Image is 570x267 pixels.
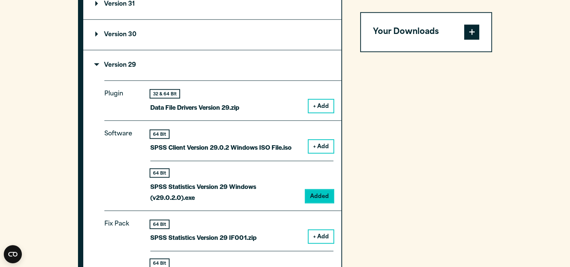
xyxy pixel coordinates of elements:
[309,140,333,153] button: + Add
[150,142,292,153] p: SPSS Client Version 29.0.2 Windows ISO File.iso
[83,50,341,80] summary: Version 29
[95,1,135,7] p: Version 31
[309,230,333,243] button: + Add
[83,20,341,50] summary: Version 30
[150,169,169,177] div: 64 Bit
[95,62,136,68] p: Version 29
[104,89,138,107] p: Plugin
[4,245,22,263] button: Open CMP widget
[95,32,136,38] p: Version 30
[150,232,257,243] p: SPSS Statistics Version 29 IF001.zip
[361,13,492,51] button: Your Downloads
[309,100,333,112] button: + Add
[150,90,179,98] div: 32 & 64 Bit
[104,129,138,196] p: Software
[150,102,239,113] p: Data File Drivers Version 29.zip
[150,181,300,203] p: SPSS Statistics Version 29 Windows (v29.0.2.0).exe
[306,190,333,203] button: Added
[150,220,169,228] div: 64 Bit
[150,259,169,267] div: 64 Bit
[150,130,169,138] div: 64 Bit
